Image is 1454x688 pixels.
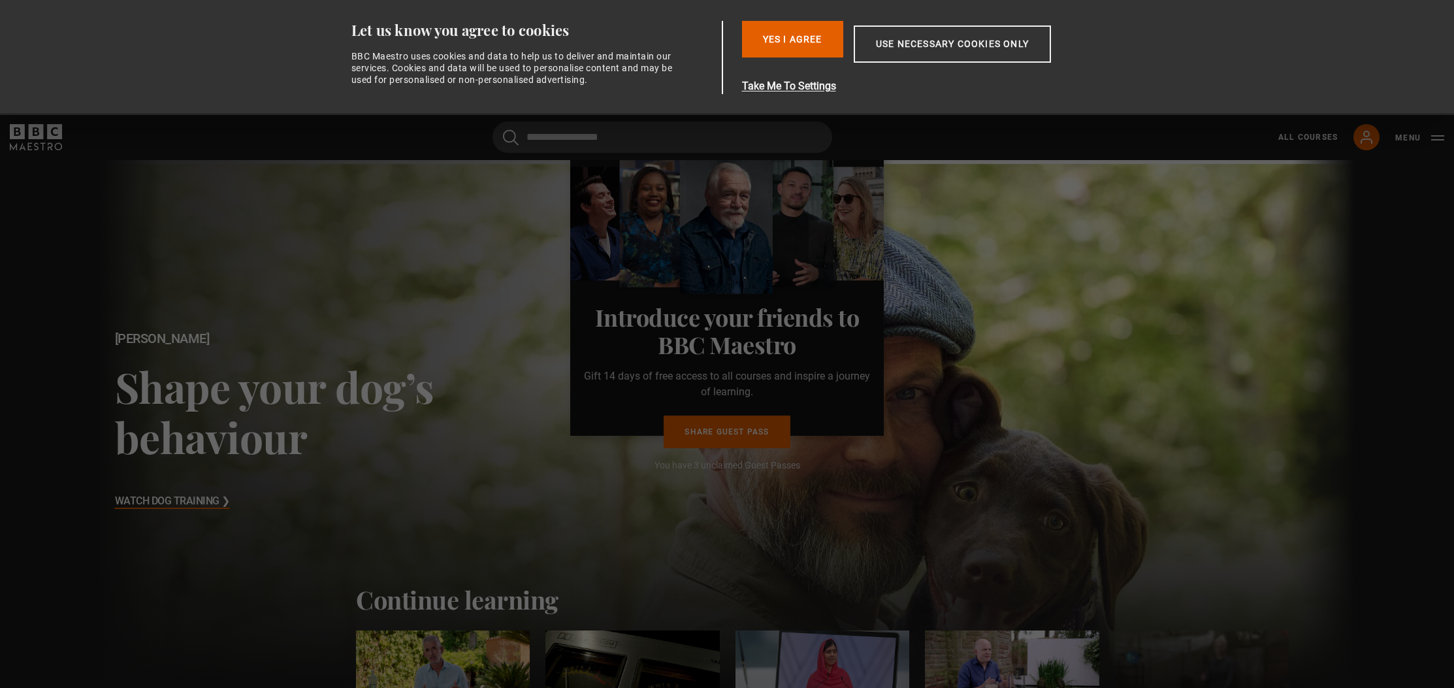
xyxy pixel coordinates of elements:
button: Submit the search query [503,129,519,146]
button: Use necessary cookies only [854,25,1051,63]
h3: Watch Dog Training ❯ [115,492,230,512]
h2: [PERSON_NAME] [115,331,602,346]
button: Take Me To Settings [742,78,1113,94]
a: Share guest pass [664,416,790,448]
button: Yes I Agree [742,21,843,57]
div: Let us know you agree to cookies [351,21,717,40]
a: [PERSON_NAME] Shape your dog’s behaviour Watch Dog Training ❯ [100,160,1354,683]
p: You have 3 unclaimed Guest Passes [581,459,873,472]
button: Toggle navigation [1395,131,1444,144]
input: Search [493,122,832,153]
a: All Courses [1278,131,1338,143]
h2: Continue learning [356,585,1098,615]
h3: Introduce your friends to BBC Maestro [581,303,873,358]
svg: BBC Maestro [10,124,62,150]
h3: Shape your dog’s behaviour [115,361,602,463]
p: Gift 14 days of free access to all courses and inspire a journey of learning. [581,369,873,400]
div: BBC Maestro uses cookies and data to help us to deliver and maintain our services. Cookies and da... [351,50,681,86]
